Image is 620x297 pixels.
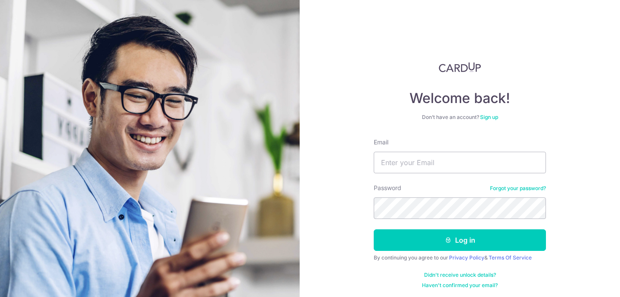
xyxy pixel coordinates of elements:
label: Password [374,184,401,192]
a: Privacy Policy [449,254,484,261]
label: Email [374,138,388,147]
h4: Welcome back! [374,90,546,107]
div: By continuing you agree to our & [374,254,546,261]
a: Haven't confirmed your email? [422,282,498,289]
a: Sign up [480,114,498,120]
img: CardUp Logo [439,62,481,72]
input: Enter your Email [374,152,546,173]
div: Don’t have an account? [374,114,546,121]
a: Didn't receive unlock details? [424,272,496,278]
a: Terms Of Service [489,254,532,261]
a: Forgot your password? [490,185,546,192]
button: Log in [374,229,546,251]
